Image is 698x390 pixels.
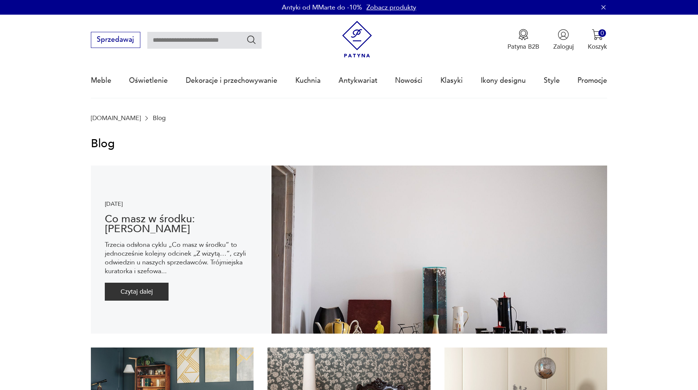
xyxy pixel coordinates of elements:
[339,64,377,97] a: Antykwariat
[395,64,422,97] a: Nowości
[518,29,529,40] img: Ikona medalu
[105,241,258,276] p: Trzecia odsłona cyklu „Co masz w środku” to jednocześnie kolejny odcinek „Z wizytą…”, czyli odwie...
[544,64,560,97] a: Style
[507,29,539,51] button: Patyna B2B
[598,29,606,37] div: 0
[339,21,376,58] img: Patyna - sklep z meblami i dekoracjami vintage
[282,3,362,12] p: Antyki od MMarte do -10%
[91,136,607,152] h1: Blog
[186,64,277,97] a: Dekoracje i przechowywanie
[295,64,321,97] a: Kuchnia
[558,29,569,40] img: Ikonka użytkownika
[553,42,574,51] p: Zaloguj
[105,214,258,234] h2: Co masz w środku: [PERSON_NAME]
[91,115,141,122] a: [DOMAIN_NAME]
[246,34,257,45] button: Szukaj
[105,283,169,301] button: Czytaj dalej
[129,64,168,97] a: Oświetlenie
[507,42,539,51] p: Patyna B2B
[553,29,574,51] button: Zaloguj
[91,64,111,97] a: Meble
[105,283,258,301] a: Czytaj dalej
[153,115,166,122] p: Blog
[366,3,416,12] a: Zobacz produkty
[440,64,463,97] a: Klasyki
[588,42,607,51] p: Koszyk
[272,166,607,333] img: Aneta Szyłak
[91,32,140,48] button: Sprzedawaj
[588,29,607,51] button: 0Koszyk
[577,64,607,97] a: Promocje
[481,64,526,97] a: Ikony designu
[91,37,140,43] a: Sprzedawaj
[507,29,539,51] a: Ikona medaluPatyna B2B
[105,198,258,210] p: [DATE]
[592,29,603,40] img: Ikona koszyka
